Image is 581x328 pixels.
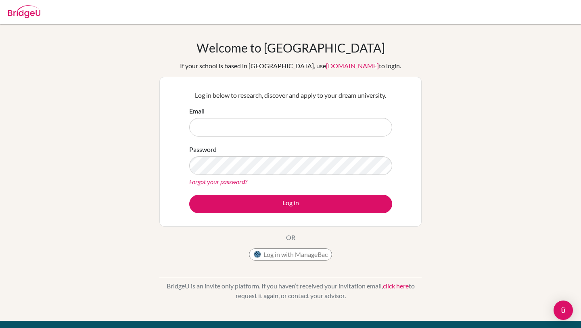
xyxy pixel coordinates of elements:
[189,106,205,116] label: Email
[249,248,332,261] button: Log in with ManageBac
[189,145,217,154] label: Password
[196,40,385,55] h1: Welcome to [GEOGRAPHIC_DATA]
[180,61,401,71] div: If your school is based in [GEOGRAPHIC_DATA], use to login.
[189,195,392,213] button: Log in
[554,301,573,320] div: Open Intercom Messenger
[189,178,247,185] a: Forgot your password?
[189,90,392,100] p: Log in below to research, discover and apply to your dream university.
[286,233,295,242] p: OR
[326,62,379,69] a: [DOMAIN_NAME]
[383,282,409,290] a: click here
[159,281,422,301] p: BridgeU is an invite only platform. If you haven’t received your invitation email, to request it ...
[8,5,40,18] img: Bridge-U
